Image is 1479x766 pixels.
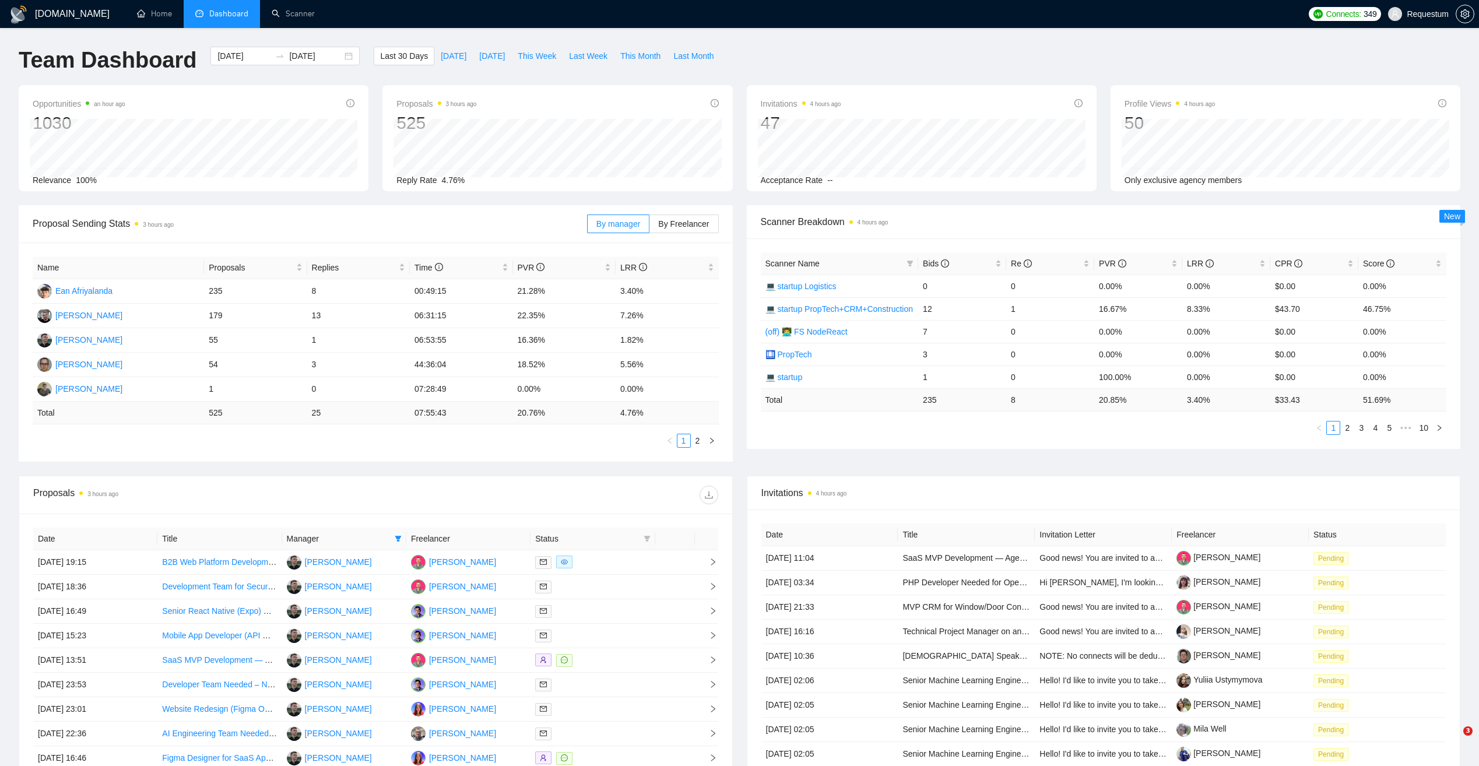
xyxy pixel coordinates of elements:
span: right [1436,424,1443,431]
a: (off) 👨‍💻 FS NodeReact [765,327,848,336]
a: Pending [1313,627,1353,636]
a: AS[PERSON_NAME] [287,728,372,737]
td: 55 [204,328,307,353]
img: AS [287,653,301,667]
button: [DATE] [434,47,473,65]
button: right [1432,421,1446,435]
td: $0.00 [1270,343,1358,366]
iframe: Intercom live chat [1439,726,1467,754]
span: left [666,437,673,444]
a: B2B Web Platform Development – Matching Startups with Enterprises [162,557,414,567]
div: [PERSON_NAME] [429,702,496,715]
a: Pending [1313,749,1353,758]
td: 54 [204,353,307,377]
a: EAEan Afriyalanda [37,286,113,295]
span: mail [540,681,547,688]
a: MVP CRM for Window/Door Contractors (Quoting • E-Sign • [GEOGRAPHIC_DATA] • Scheduling • Commissi... [902,602,1313,612]
button: [DATE] [473,47,511,65]
span: LRR [1187,259,1214,268]
span: info-circle [1386,259,1394,268]
span: mail [540,558,547,565]
img: c1mZwmIHZG2KEmQqZQ_J48Yl5X5ZOMWHBVb3CNtI1NpqgoZ09pOab8XDaQeGcrBnRG [1176,624,1191,639]
a: Pending [1313,602,1353,612]
a: 3 [1355,421,1368,434]
span: Relevance [33,175,71,185]
img: AS [287,702,301,716]
time: 4 hours ago [858,219,888,226]
span: setting [1456,9,1474,19]
span: Last Month [673,50,714,62]
a: DB[PERSON_NAME] [411,557,496,566]
td: 1 [307,328,410,353]
td: 0 [918,275,1006,297]
a: Pending [1313,676,1353,685]
img: c18aTyXMv-dj48NU0YahT8kmPgjr8eFnqVnEOWcH7YL0gYLvIAz5NMuPa09MGS7ENK [1176,747,1191,761]
td: 0.00% [1182,275,1270,297]
div: [PERSON_NAME] [305,605,372,617]
a: IP[PERSON_NAME] [411,704,496,713]
div: [PERSON_NAME] [305,702,372,715]
span: Scanner Name [765,259,820,268]
td: 06:31:15 [410,304,512,328]
span: 349 [1364,8,1376,20]
li: 4 [1368,421,1382,435]
a: homeHome [137,9,172,19]
td: $0.00 [1270,320,1358,343]
span: -- [827,175,832,185]
td: 0 [1006,275,1094,297]
a: AS[PERSON_NAME] [287,753,372,762]
span: user [1391,10,1399,18]
button: This Month [614,47,667,65]
span: info-circle [346,99,354,107]
td: $43.70 [1270,297,1358,320]
span: info-circle [711,99,719,107]
img: IP [411,702,426,716]
button: Last Week [563,47,614,65]
span: [DATE] [479,50,505,62]
a: Figma Designer for SaaS App Mockups [162,753,305,763]
td: 16.36% [513,328,616,353]
span: Replies [312,261,396,274]
img: c1eXUdwHc_WaOcbpPFtMJupqop6zdMumv1o7qBBEoYRQ7Y2b-PMuosOa1Pnj0gGm9V [1176,600,1191,614]
a: 💻 startup [765,373,803,382]
span: Last Week [569,50,607,62]
img: DB [411,653,426,667]
img: AS [287,604,301,619]
span: info-circle [639,263,647,271]
div: [PERSON_NAME] [305,653,372,666]
button: setting [1456,5,1474,23]
a: VL[PERSON_NAME] [37,310,122,319]
a: AS[PERSON_NAME] [287,679,372,688]
button: This Week [511,47,563,65]
button: right [705,434,719,448]
span: 100% [76,175,97,185]
a: 1 [677,434,690,447]
div: [PERSON_NAME] [55,358,122,371]
span: This Month [620,50,661,62]
button: download [700,486,718,504]
span: Pending [1313,552,1348,565]
th: Replies [307,256,410,279]
img: AS [287,726,301,741]
td: 0.00% [1094,320,1182,343]
span: left [1316,424,1323,431]
a: Senior Machine Learning Engineer Python Backend Production Algorithms & Data Pipelines [902,725,1234,734]
span: download [700,490,718,500]
img: c15_Alk2DkHK-JCbRKr5F8g9XbBTS0poqMZUn3hlnyoN4Fo8r6mxpaPCpkOsfZMgXX [1176,722,1191,737]
img: AS [287,628,301,643]
span: Proposals [209,261,293,274]
span: Pending [1313,723,1348,736]
div: [PERSON_NAME] [55,382,122,395]
span: Pending [1313,650,1348,663]
span: filter [907,260,914,267]
td: 0 [1006,343,1094,366]
a: AI Engineering Team Needed for Innovative Project [162,729,347,738]
span: info-circle [941,259,949,268]
div: [PERSON_NAME] [305,629,372,642]
td: 0.00% [1182,343,1270,366]
a: [PERSON_NAME] [1176,602,1260,611]
div: [PERSON_NAME] [429,653,496,666]
span: info-circle [1074,99,1083,107]
a: Senior React Native (Expo) Developer for Kids App (MVP & Ongoing Development) [162,606,463,616]
button: Last Month [667,47,720,65]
